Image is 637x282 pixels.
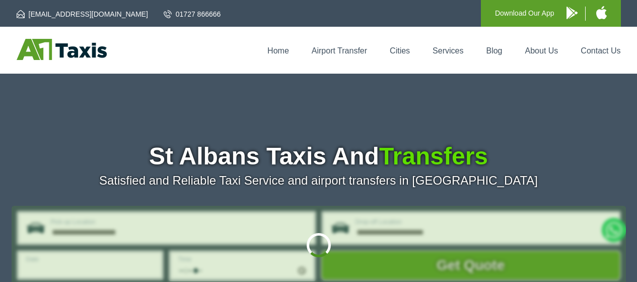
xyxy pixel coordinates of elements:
a: Cities [390,46,410,55]
img: A1 Taxis iPhone App [596,6,607,19]
p: Download Our App [495,7,554,20]
a: 01727 866666 [164,9,221,19]
span: Transfers [379,143,488,170]
a: [EMAIL_ADDRESS][DOMAIN_NAME] [17,9,148,19]
a: About Us [525,46,558,55]
a: Airport Transfer [312,46,367,55]
h1: St Albans Taxis And [17,144,621,168]
a: Contact Us [581,46,620,55]
a: Blog [486,46,502,55]
p: Satisfied and Reliable Taxi Service and airport transfers in [GEOGRAPHIC_DATA] [17,174,621,188]
a: Home [267,46,289,55]
img: A1 Taxis St Albans LTD [17,39,107,60]
a: Services [433,46,463,55]
img: A1 Taxis Android App [567,7,578,19]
